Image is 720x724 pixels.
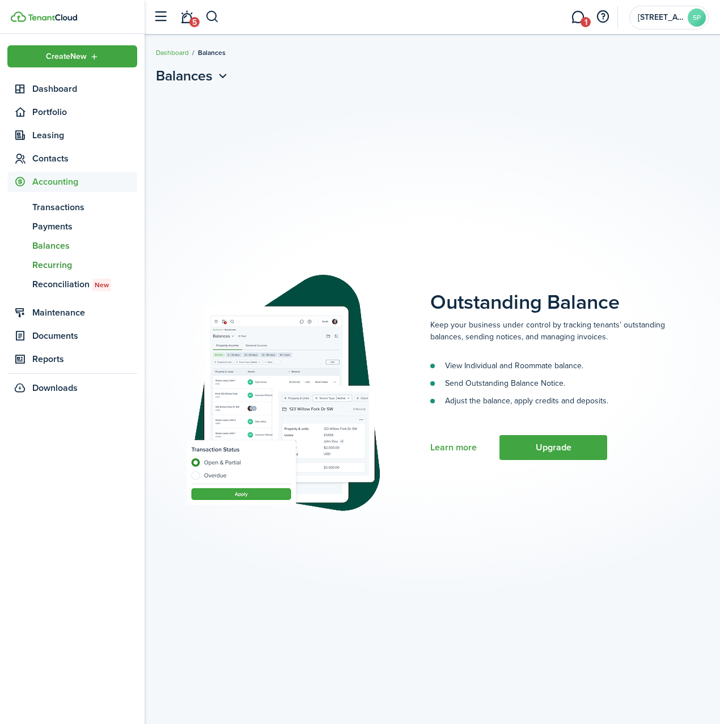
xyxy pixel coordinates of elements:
span: Recurring [32,258,137,272]
li: Adjust the balance, apply credits and deposits. [430,395,691,407]
span: Reports [32,352,137,366]
span: Balances [32,239,137,253]
button: Open sidebar [150,6,171,28]
button: Open menu [156,66,230,86]
button: Open resource center [593,7,612,27]
p: Keep your business under control by tracking tenants’ outstanding balances, sending notices, and ... [430,319,691,343]
span: Payments [32,220,137,233]
a: Reports [7,349,137,369]
img: TenantCloud [11,11,26,22]
span: Downloads [32,381,78,395]
button: Upgrade [499,435,607,460]
a: Learn more [430,442,477,453]
button: Search [205,7,219,27]
span: Reconciliation [32,278,137,291]
img: TenantCloud [28,14,77,21]
button: Balances [156,66,230,86]
span: 1 [581,17,591,27]
span: 5 [189,17,200,27]
span: Portfolio [32,105,137,119]
span: Transactions [32,201,137,214]
span: Contacts [32,152,137,165]
a: Recurring [7,255,137,275]
span: Dashboard [32,82,137,96]
span: Maintenance [32,306,137,320]
a: Notifications [176,3,197,32]
button: Open menu [7,45,137,67]
a: ReconciliationNew [7,275,137,294]
span: 553 Pacific Street LLC [638,14,683,22]
a: Balances [7,236,137,255]
li: View Individual and Roommate balance. [430,360,691,372]
li: Send Outstanding Balance Notice. [430,377,691,389]
span: New [95,280,109,290]
span: Documents [32,329,137,343]
a: Messaging [567,3,588,32]
span: Balances [198,48,226,58]
span: Balances [156,66,213,86]
a: Transactions [7,198,137,217]
a: Dashboard [156,48,189,58]
span: Create New [46,53,87,61]
span: Leasing [32,129,137,142]
img: Subscription stub [167,262,399,523]
avatar-text: 5P [688,8,706,27]
span: Accounting [32,175,137,189]
placeholder-page-title: Outstanding Balance [430,262,709,314]
a: Payments [7,217,137,236]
